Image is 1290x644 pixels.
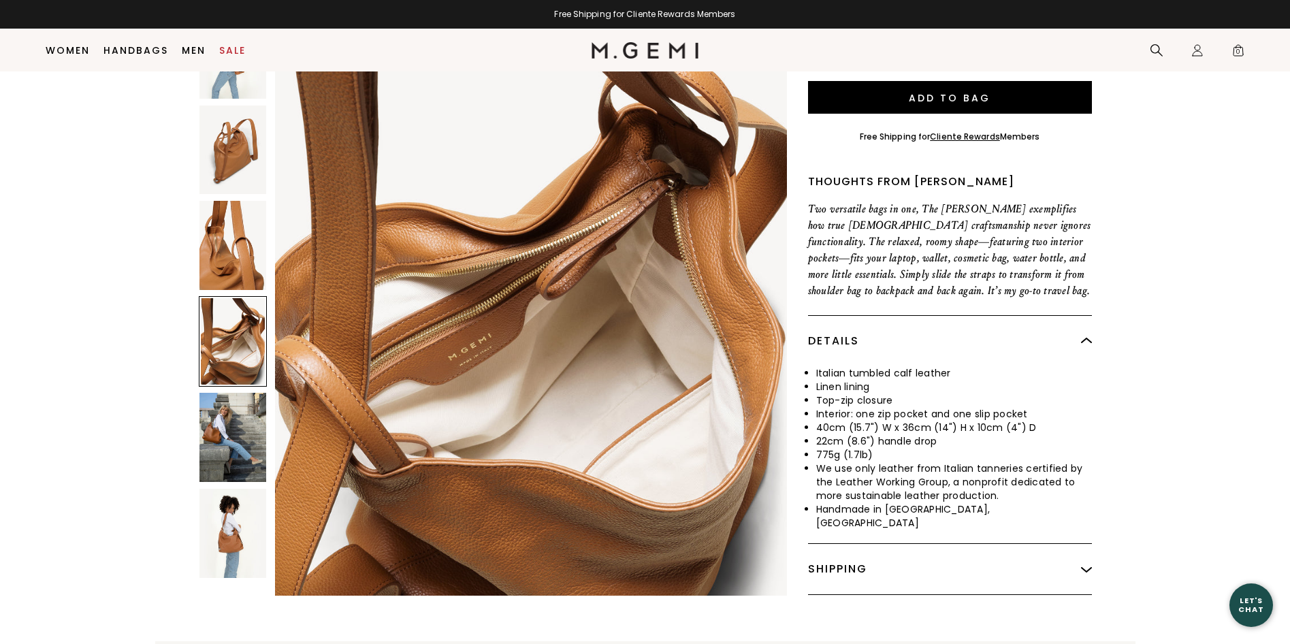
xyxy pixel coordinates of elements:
[930,131,1000,142] a: Cliente Rewards
[46,45,90,56] a: Women
[199,106,266,195] img: The Laura Convertible Backpack
[808,201,1092,299] p: Two versatile bags in one, The [PERSON_NAME] exemplifies how true [DEMOGRAPHIC_DATA] craftsmanshi...
[816,448,1092,462] li: 775g (1.7lb)
[808,316,1092,366] div: Details
[816,366,1092,380] li: Italian tumbled calf leather
[816,421,1092,434] li: 40cm (15.7") W x 36cm (14") H x 10cm (4") D
[816,434,1092,448] li: 22cm (8.6") handle drop
[219,45,246,56] a: Sale
[808,81,1092,114] button: Add to Bag
[1231,46,1245,60] span: 0
[1229,596,1273,613] div: Let's Chat
[808,174,1092,190] div: Thoughts from [PERSON_NAME]
[199,393,266,482] img: The Laura Convertible Backpack
[816,462,1092,502] li: We use only leather from Italian tanneries certified by the Leather Working Group, a nonprofit de...
[199,489,266,578] img: The Laura Convertible Backpack
[816,393,1092,407] li: Top-zip closure
[816,380,1092,393] li: Linen lining
[103,45,168,56] a: Handbags
[592,42,698,59] img: M.Gemi
[199,201,266,290] img: The Laura Convertible Backpack
[860,131,1040,142] div: Free Shipping for Members
[816,502,1092,530] li: Handmade in [GEOGRAPHIC_DATA], [GEOGRAPHIC_DATA]
[182,45,206,56] a: Men
[816,407,1092,421] li: Interior: one zip pocket and one slip pocket
[808,544,1092,594] div: Shipping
